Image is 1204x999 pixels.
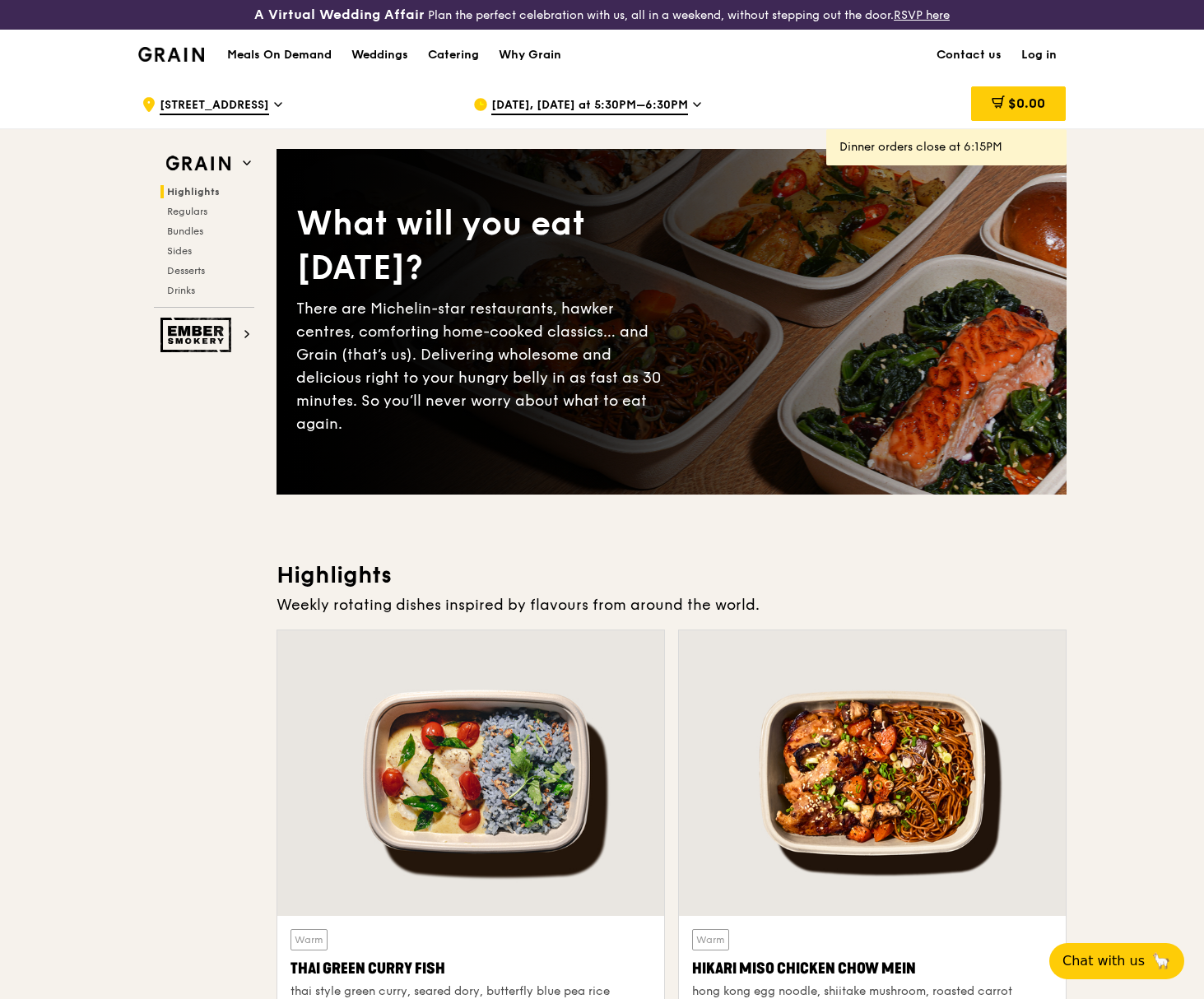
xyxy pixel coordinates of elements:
a: GrainGrain [138,29,205,78]
div: What will you eat [DATE]? [296,202,672,290]
span: 🦙 [1151,951,1171,971]
span: Highlights [167,186,220,197]
a: Catering [418,30,489,80]
span: Desserts [167,265,205,276]
span: Chat with us [1062,951,1145,971]
div: Catering [428,30,479,80]
img: Grain [138,47,205,62]
div: Weekly rotating dishes inspired by flavours from around the world. [277,593,1067,616]
div: Warm [692,929,729,950]
h3: Highlights [277,560,1067,590]
span: Regulars [167,206,207,217]
span: $0.00 [1008,95,1045,111]
a: Log in [1011,30,1067,80]
h1: Meals On Demand [227,47,332,63]
div: There are Michelin-star restaurants, hawker centres, comforting home-cooked classics… and Grain (... [296,297,672,435]
span: Bundles [167,225,203,237]
h3: A Virtual Wedding Affair [254,7,425,23]
div: Thai Green Curry Fish [291,957,651,980]
div: Why Grain [499,30,561,80]
span: [STREET_ADDRESS] [160,97,269,115]
img: Ember Smokery web logo [160,318,236,352]
div: Warm [291,929,328,950]
img: Grain web logo [160,149,236,179]
button: Chat with us🦙 [1049,943,1184,979]
span: Drinks [167,285,195,296]
a: RSVP here [894,8,950,22]
a: Why Grain [489,30,571,80]
a: Contact us [927,30,1011,80]
div: Dinner orders close at 6:15PM [839,139,1053,156]
div: Weddings [351,30,408,80]
div: Plan the perfect celebration with us, all in a weekend, without stepping out the door. [201,7,1003,23]
a: Weddings [342,30,418,80]
span: Sides [167,245,192,257]
div: Hikari Miso Chicken Chow Mein [692,957,1053,980]
span: [DATE], [DATE] at 5:30PM–6:30PM [491,97,688,115]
